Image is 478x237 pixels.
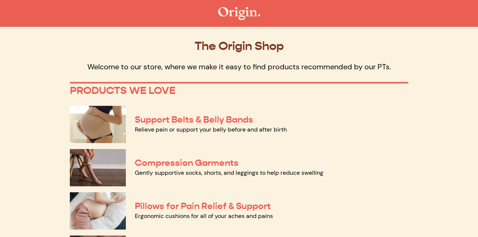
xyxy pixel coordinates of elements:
[135,126,287,133] a: Relieve pain or support your belly before and after birth
[135,200,271,212] a: Pillows for Pain Relief & Support
[135,212,273,220] a: Ergonomic cushions for all of your aches and pains
[135,114,253,125] a: Support Belts & Belly Bands
[70,39,408,53] p: The Origin Shop
[70,106,126,143] img: Support Belts & Belly Bands
[70,149,126,186] img: Compression Garments
[70,62,408,72] p: Welcome to our store, where we make it easy to find products recommended by our PTs.
[218,7,260,20] img: The Origin Shop
[70,192,126,230] img: Pillows for Pain Relief & Support
[70,84,408,97] p: PRODUCTS WE LOVE
[135,169,323,177] a: Gently supportive socks, shorts, and leggings to help reduce swelling
[135,157,239,168] a: Compression Garments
